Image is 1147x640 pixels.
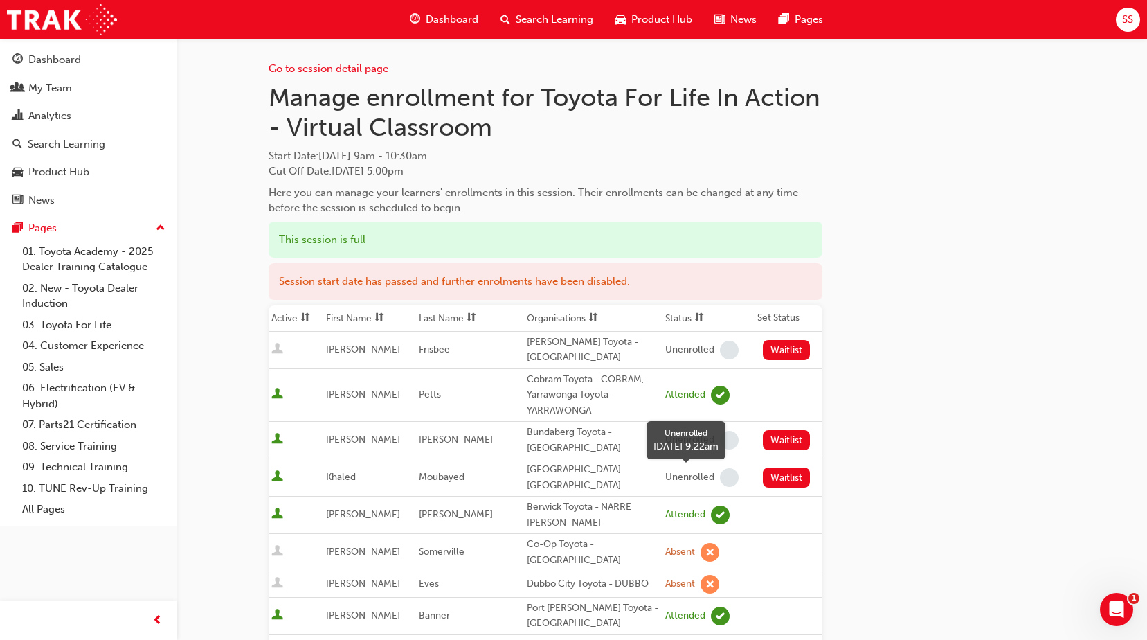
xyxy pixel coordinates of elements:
span: Cut Off Date : [DATE] 5:00pm [269,165,404,177]
span: User is inactive [271,343,283,357]
span: sorting-icon [588,312,598,324]
span: Banner [419,610,450,621]
div: Absent [665,546,695,559]
div: Berwick Toyota - NARRE [PERSON_NAME] [527,499,660,531]
a: 05. Sales [17,357,171,378]
a: pages-iconPages [768,6,834,34]
a: Product Hub [6,159,171,185]
iframe: Intercom live chat [1100,593,1133,626]
span: learningRecordVerb_NONE-icon [720,431,739,450]
span: car-icon [12,166,23,179]
div: Product Hub [28,164,89,180]
span: learningRecordVerb_ATTEND-icon [711,506,730,524]
th: Toggle SortBy [416,305,525,332]
div: Here you can manage your learners' enrollments in this session. Their enrollments can be changed ... [269,185,822,216]
a: 08. Service Training [17,436,171,457]
span: [PERSON_NAME] [326,578,400,589]
span: learningRecordVerb_ATTEND-icon [711,386,730,405]
span: User is active [271,609,283,623]
div: Port [PERSON_NAME] Toyota - [GEOGRAPHIC_DATA] [527,601,660,632]
div: Dubbo City Toyota - DUBBO [527,576,660,592]
div: Attended [665,610,705,623]
a: car-iconProduct Hub [604,6,703,34]
th: Toggle SortBy [524,305,662,332]
span: SS [1122,12,1133,28]
span: [PERSON_NAME] [326,546,400,558]
span: [PERSON_NAME] [326,434,400,445]
span: pages-icon [779,11,789,28]
span: guage-icon [12,54,23,66]
a: 03. Toyota For Life [17,314,171,336]
img: Trak [7,4,117,35]
span: User is inactive [271,577,283,591]
span: Pages [795,12,823,28]
div: Attended [665,389,705,402]
div: [DATE] 9:22am [653,439,719,454]
a: Go to session detail page [269,62,388,75]
span: news-icon [714,11,725,28]
a: 09. Technical Training [17,456,171,478]
span: [PERSON_NAME] [326,389,400,400]
span: User is active [271,470,283,484]
span: Khaled [326,471,356,483]
span: [PERSON_NAME] [326,508,400,520]
div: Co-Op Toyota - [GEOGRAPHIC_DATA] [527,537,660,568]
span: [PERSON_NAME] [326,344,400,355]
div: Unenrolled [665,344,714,357]
a: Search Learning [6,132,171,157]
span: Frisbee [419,344,450,355]
span: User is active [271,388,283,402]
div: Analytics [28,108,71,124]
span: [PERSON_NAME] [419,508,493,520]
span: sorting-icon [694,312,704,324]
span: [DATE] 9am - 10:30am [318,150,427,162]
button: Waitlist [763,340,811,360]
span: 1 [1128,593,1139,604]
span: Somerville [419,546,464,558]
span: Dashboard [426,12,478,28]
span: search-icon [500,11,510,28]
span: Eves [419,578,439,589]
button: Pages [6,215,171,241]
div: Attended [665,508,705,522]
span: prev-icon [152,612,163,630]
span: User is active [271,508,283,522]
a: 04. Customer Experience [17,335,171,357]
span: Petts [419,389,441,400]
span: Start Date : [269,148,822,164]
span: sorting-icon [374,312,384,324]
div: [GEOGRAPHIC_DATA] [GEOGRAPHIC_DATA] [527,462,660,493]
span: User is inactive [271,545,283,559]
span: Product Hub [631,12,692,28]
div: Search Learning [28,136,105,152]
div: News [28,193,55,208]
span: learningRecordVerb_ATTEND-icon [711,607,730,625]
span: learningRecordVerb_ABSENT-icon [701,543,719,562]
div: Bundaberg Toyota - [GEOGRAPHIC_DATA] [527,425,660,456]
div: Pages [28,220,57,236]
div: This session is full [269,222,822,258]
div: Unenrolled [665,471,714,484]
span: news-icon [12,195,23,207]
a: Dashboard [6,47,171,73]
span: [PERSON_NAME] [419,434,493,445]
span: up-icon [156,220,165,238]
span: sorting-icon [467,312,476,324]
div: Session start date has passed and further enrolments have been disabled. [269,263,822,300]
button: Waitlist [763,430,811,450]
a: News [6,188,171,213]
a: guage-iconDashboard [399,6,489,34]
span: learningRecordVerb_NONE-icon [720,341,739,359]
span: [PERSON_NAME] [326,610,400,621]
button: DashboardMy TeamAnalyticsSearch LearningProduct HubNews [6,44,171,215]
button: Waitlist [763,468,811,488]
th: Toggle SortBy [269,305,323,332]
a: 01. Toyota Academy - 2025 Dealer Training Catalogue [17,241,171,278]
a: 06. Electrification (EV & Hybrid) [17,377,171,414]
a: 10. TUNE Rev-Up Training [17,478,171,499]
span: Moubayed [419,471,464,483]
span: User is active [271,433,283,447]
a: Analytics [6,103,171,129]
span: Search Learning [516,12,593,28]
